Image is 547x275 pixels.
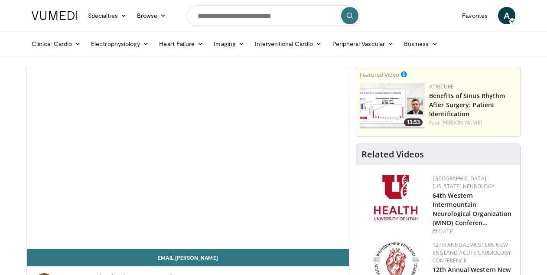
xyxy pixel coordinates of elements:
a: AtriCure [429,83,454,90]
a: [GEOGRAPHIC_DATA][US_STATE] Neurology [433,175,495,190]
a: Email [PERSON_NAME] [27,249,349,266]
img: f6362829-b0a3-407d-a044-59546adfd345.png.150x105_q85_autocrop_double_scale_upscale_version-0.2.png [374,175,417,220]
a: Business [399,35,443,52]
a: 13:53 [360,83,425,128]
a: A [498,7,515,24]
div: [DATE] [433,228,513,236]
a: Imaging [208,35,250,52]
a: 64th Western Intermountain Neurological Organization (WINO) Conferen… [433,191,512,227]
small: Featured Video [360,71,399,79]
a: Heart Failure [154,35,208,52]
input: Search topics, interventions [187,5,360,26]
a: Browse [132,7,172,24]
a: Specialties [83,7,132,24]
img: VuMedi Logo [32,11,78,20]
video-js: Video Player [27,67,349,249]
a: [PERSON_NAME] [441,119,482,126]
a: Benefits of Sinus Rhythm After Surgery: Patient Identification [429,92,505,118]
a: Peripheral Vascular [327,35,399,52]
a: Interventional Cardio [250,35,327,52]
div: Feat. [429,119,517,127]
a: Clinical Cardio [26,35,86,52]
img: 982c273f-2ee1-4c72-ac31-fa6e97b745f7.png.150x105_q85_crop-smart_upscale.png [360,83,425,128]
a: Favorites [457,7,493,24]
h4: Related Videos [361,149,424,160]
span: 13:53 [404,118,423,126]
a: 12th Annual Western New England Acute Cardiology Conference [433,241,511,264]
a: Electrophysiology [86,35,154,52]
